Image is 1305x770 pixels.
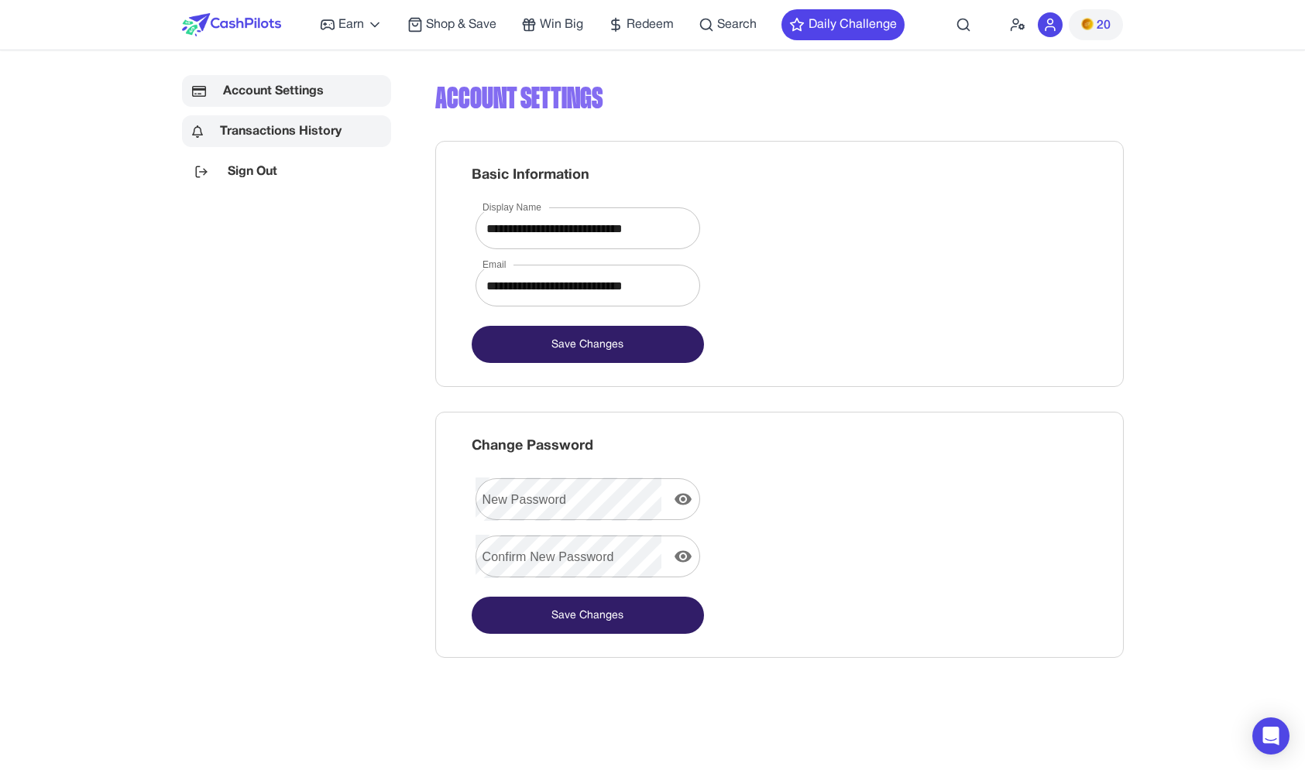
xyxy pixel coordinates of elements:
[426,15,496,34] span: Shop & Save
[717,15,757,34] span: Search
[540,15,583,34] span: Win Big
[699,15,757,34] a: Search
[521,15,583,34] a: Win Big
[320,15,383,34] a: Earn
[472,165,1087,186] div: Basic Information
[1081,18,1094,30] img: PMs
[668,484,699,515] button: display the password
[472,436,1087,457] div: Change Password
[182,156,391,187] a: Sign Out
[338,15,364,34] span: Earn
[1097,16,1111,35] span: 20
[608,15,674,34] a: Redeem
[627,15,674,34] span: Redeem
[483,258,507,271] label: Email
[182,75,391,107] a: Account Settings
[182,13,281,36] img: CashPilots Logo
[472,597,704,634] button: Save Changes
[1252,717,1290,755] div: Open Intercom Messenger
[668,541,699,572] button: display the password
[781,9,905,40] button: Daily Challenge
[407,15,496,34] a: Shop & Save
[435,75,1124,121] div: Account Settings
[182,115,391,147] a: Transactions History
[472,326,704,363] button: Save Changes
[1069,9,1123,40] button: PMs20
[483,200,541,214] label: Display Name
